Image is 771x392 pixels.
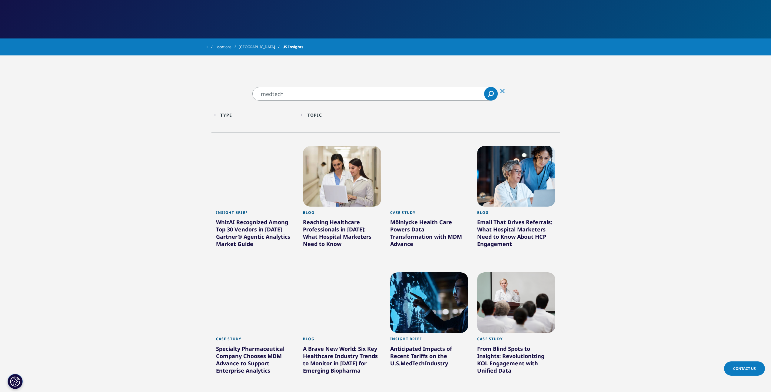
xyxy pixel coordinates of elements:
[303,207,381,263] a: Blog Reaching Healthcare Professionals in [DATE]: What Hospital Marketers Need to Know
[390,210,468,218] div: Case Study
[303,333,381,390] a: Blog A Brave New World: Six Key Healthcare Industry Trends to Monitor in [DATE] for Emerging Biop...
[216,207,294,263] a: Insight Brief WhizAI Recognized Among Top 30 Vendors in [DATE] Gartner® Agentic Analytics Market ...
[733,366,756,371] span: Contact Us
[215,42,239,52] a: Locations
[400,360,425,367] span: MedTech
[307,112,322,118] div: Topic facet.
[282,42,303,52] span: US Insights
[216,333,294,390] a: Case Study Specialty Pharmaceutical Company Chooses MDM Advance to Support Enterprise Analytics
[303,337,381,345] div: Blog
[303,345,381,377] div: A Brave New World: Six Key Healthcare Industry Trends to Monitor in [DATE] for Emerging Biopharma
[477,210,555,218] div: Blog
[390,345,468,369] div: Anticipated Impacts of Recent Tariffs on the U.S. Industry
[477,345,555,377] div: From Blind Spots to Insights: Revolutionizing KOL Engagement with Unified Data
[500,89,505,93] svg: Clear
[488,91,494,97] svg: Search
[216,218,294,250] div: WhizAI Recognized Among Top 30 Vendors in [DATE] Gartner® Agentic Analytics Market Guide
[216,345,294,377] div: Specialty Pharmaceutical Company Chooses MDM Advance to Support Enterprise Analytics
[724,361,765,376] a: Contact Us
[216,210,294,218] div: Insight Brief
[495,83,510,98] div: Clear
[390,207,468,263] a: Case Study Mölnlycke Health Care Powers Data Transformation with MDM Advance
[216,337,294,345] div: Case Study
[220,112,232,118] div: Type facet.
[390,337,468,345] div: Insight Brief
[390,218,468,250] div: Mölnlycke Health Care Powers Data Transformation with MDM Advance
[477,333,555,390] a: Case Study From Blind Spots to Insights: Revolutionizing KOL Engagement with Unified Data
[303,218,381,250] div: Reaching Healthcare Professionals in [DATE]: What Hospital Marketers Need to Know
[252,87,498,101] input: Search
[477,207,555,263] a: Blog Email That Drives Referrals: What Hospital Marketers Need to Know About HCP Engagement
[484,87,498,101] a: Search
[8,374,23,389] button: Cookie-instellingen
[477,218,555,250] div: Email That Drives Referrals: What Hospital Marketers Need to Know About HCP Engagement
[303,210,381,218] div: Blog
[477,337,555,345] div: Case Study
[239,42,282,52] a: [GEOGRAPHIC_DATA]
[390,333,468,382] a: Insight Brief Anticipated Impacts of Recent Tariffs on the U.S.MedTechIndustry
